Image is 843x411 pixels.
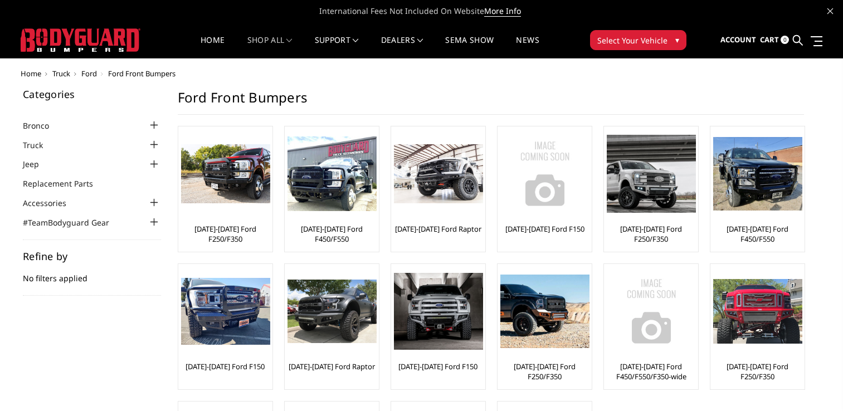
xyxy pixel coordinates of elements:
div: No filters applied [23,251,161,296]
a: Jeep [23,158,53,170]
a: Account [720,25,756,55]
span: ▾ [675,34,679,46]
a: [DATE]-[DATE] Ford F250/F350 [500,361,589,381]
img: No Image [607,267,696,356]
h1: Ford Front Bumpers [178,89,804,115]
a: Home [21,68,41,79]
a: Truck [52,68,70,79]
h5: Categories [23,89,161,99]
a: Cart 0 [760,25,789,55]
a: [DATE]-[DATE] Ford F450/F550 [713,224,802,244]
span: Cart [760,35,779,45]
a: [DATE]-[DATE] Ford F450/F550/F350-wide [607,361,695,381]
span: Select Your Vehicle [597,35,667,46]
a: [DATE]-[DATE] Ford F250/F350 [607,224,695,244]
a: [DATE]-[DATE] Ford Raptor [289,361,375,371]
a: Truck [23,139,57,151]
a: Replacement Parts [23,178,107,189]
span: 0 [781,36,789,44]
a: [DATE]-[DATE] Ford F250/F350 [713,361,802,381]
a: SEMA Show [445,36,494,58]
a: [DATE]-[DATE] Ford F450/F550 [288,224,376,244]
a: No Image [607,267,695,356]
a: #TeamBodyguard Gear [23,217,123,228]
a: Dealers [381,36,423,58]
button: Select Your Vehicle [590,30,686,50]
a: Bronco [23,120,63,131]
span: Ford Front Bumpers [108,68,176,79]
a: Support [315,36,359,58]
a: [DATE]-[DATE] Ford Raptor [395,224,481,234]
a: News [516,36,539,58]
span: Account [720,35,756,45]
a: [DATE]-[DATE] Ford F150 [398,361,477,371]
a: [DATE]-[DATE] Ford F250/F350 [181,224,270,244]
a: Ford [81,68,97,79]
a: [DATE]-[DATE] Ford F150 [505,224,584,234]
img: No Image [500,129,589,218]
h5: Refine by [23,251,161,261]
a: shop all [247,36,293,58]
a: More Info [484,6,521,17]
a: [DATE]-[DATE] Ford F150 [186,361,265,371]
a: No Image [500,129,589,218]
a: Accessories [23,197,80,209]
a: Home [201,36,225,58]
img: BODYGUARD BUMPERS [21,28,140,52]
